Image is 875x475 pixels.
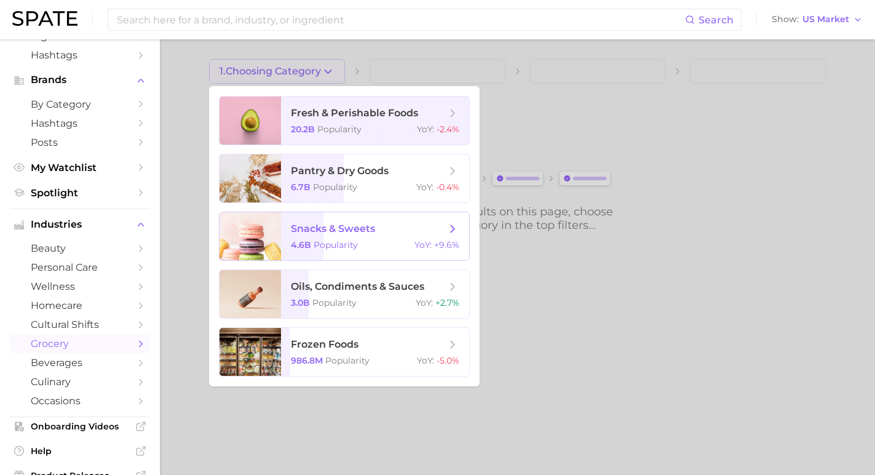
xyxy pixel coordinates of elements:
[10,183,150,202] a: Spotlight
[10,114,150,133] a: Hashtags
[416,182,434,193] span: YoY :
[10,46,150,65] a: Hashtags
[10,442,150,460] a: Help
[291,297,310,308] span: 3.0b
[291,355,323,366] span: 986.8m
[31,98,129,110] span: by Category
[31,242,129,254] span: beauty
[699,14,734,26] span: Search
[291,107,418,119] span: fresh & perishable foods
[31,187,129,199] span: Spotlight
[31,137,129,148] span: Posts
[10,334,150,353] a: grocery
[291,223,375,234] span: snacks & sweets
[10,215,150,234] button: Industries
[10,372,150,391] a: culinary
[209,86,480,386] ul: 1.Choosing Category
[437,355,459,366] span: -5.0%
[10,71,150,89] button: Brands
[416,297,433,308] span: YoY :
[434,239,459,250] span: +9.6%
[31,261,129,273] span: personal care
[312,297,357,308] span: Popularity
[31,445,129,457] span: Help
[31,281,129,292] span: wellness
[31,300,129,311] span: homecare
[291,182,311,193] span: 6.7b
[417,355,434,366] span: YoY :
[317,124,362,135] span: Popularity
[291,338,358,350] span: frozen foods
[31,118,129,129] span: Hashtags
[116,9,685,30] input: Search here for a brand, industry, or ingredient
[802,16,849,23] span: US Market
[31,319,129,330] span: cultural shifts
[10,239,150,258] a: beauty
[10,277,150,296] a: wellness
[437,124,459,135] span: -2.4%
[435,297,459,308] span: +2.7%
[10,315,150,334] a: cultural shifts
[10,258,150,277] a: personal care
[772,16,799,23] span: Show
[291,124,315,135] span: 20.2b
[10,353,150,372] a: beverages
[31,421,129,432] span: Onboarding Videos
[314,239,358,250] span: Popularity
[12,11,77,26] img: SPATE
[313,182,357,193] span: Popularity
[436,182,459,193] span: -0.4%
[325,355,370,366] span: Popularity
[417,124,434,135] span: YoY :
[10,133,150,152] a: Posts
[291,281,424,292] span: oils, condiments & sauces
[414,239,432,250] span: YoY :
[10,391,150,410] a: occasions
[769,12,866,28] button: ShowUS Market
[31,338,129,349] span: grocery
[31,49,129,61] span: Hashtags
[291,239,311,250] span: 4.6b
[10,417,150,436] a: Onboarding Videos
[31,219,129,230] span: Industries
[10,95,150,114] a: by Category
[291,165,389,177] span: pantry & dry goods
[31,162,129,174] span: My Watchlist
[31,395,129,407] span: occasions
[31,376,129,388] span: culinary
[10,296,150,315] a: homecare
[31,357,129,369] span: beverages
[10,158,150,177] a: My Watchlist
[31,74,129,86] span: Brands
